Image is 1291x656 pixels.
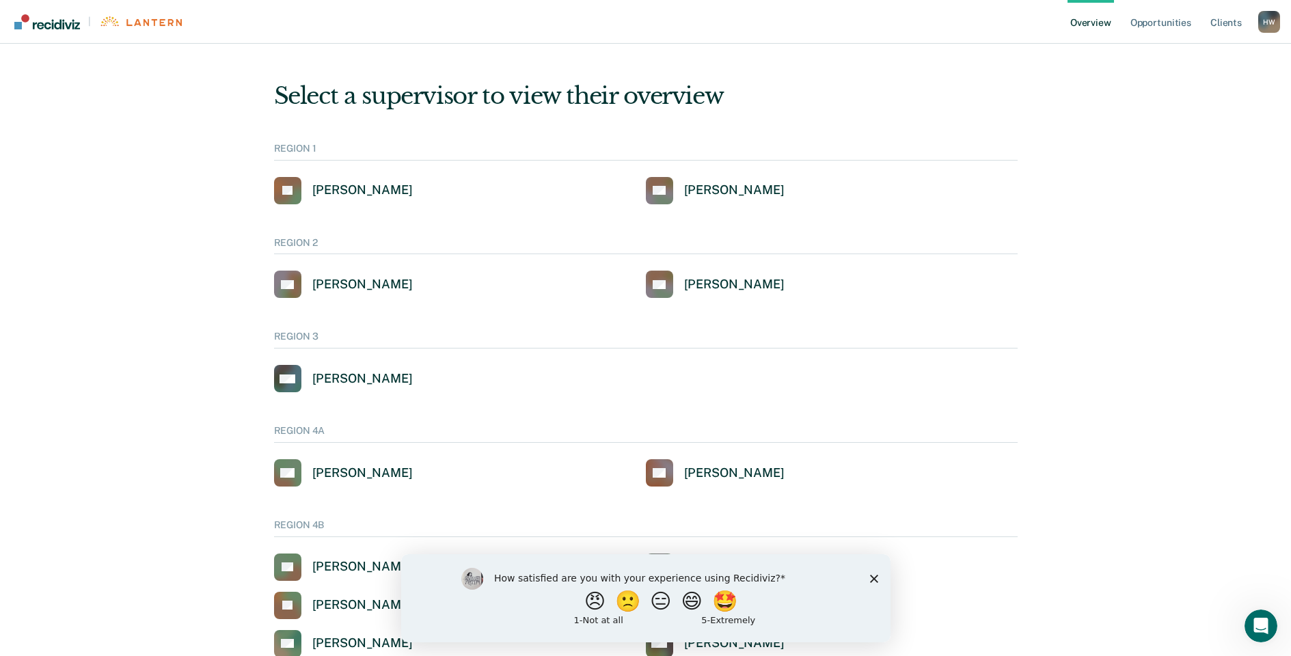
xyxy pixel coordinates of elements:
button: Profile dropdown button [1258,11,1280,33]
div: [PERSON_NAME] [312,465,413,481]
div: [PERSON_NAME] [312,182,413,198]
div: [PERSON_NAME] [312,277,413,292]
a: [PERSON_NAME] [274,553,413,581]
a: [PERSON_NAME] [274,271,413,298]
div: REGION 1 [274,143,1018,161]
a: [PERSON_NAME] [274,459,413,487]
div: REGION 2 [274,237,1018,255]
img: Lantern [99,16,182,27]
div: [PERSON_NAME] [684,182,785,198]
div: REGION 4A [274,425,1018,443]
img: Recidiviz [14,14,80,29]
span: | [80,16,99,27]
a: [PERSON_NAME] [646,177,785,204]
a: [PERSON_NAME] [646,271,785,298]
div: [PERSON_NAME] [684,635,785,651]
div: REGION 3 [274,331,1018,348]
a: [PERSON_NAME] [274,592,413,619]
div: [PERSON_NAME] [312,635,413,651]
div: [PERSON_NAME] [312,597,413,613]
div: H W [1258,11,1280,33]
a: [PERSON_NAME] [646,459,785,487]
a: [PERSON_NAME] [274,365,413,392]
iframe: Survey by Kim from Recidiviz [401,554,891,642]
div: Select a supervisor to view their overview [274,82,1018,110]
iframe: Intercom live chat [1245,610,1277,642]
div: [PERSON_NAME] [312,371,413,387]
div: REGION 4B [274,519,1018,537]
div: [PERSON_NAME] [684,277,785,292]
a: [PERSON_NAME] [274,177,413,204]
div: [PERSON_NAME] [312,559,413,575]
a: [PERSON_NAME] [646,553,785,581]
div: [PERSON_NAME] [684,465,785,481]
